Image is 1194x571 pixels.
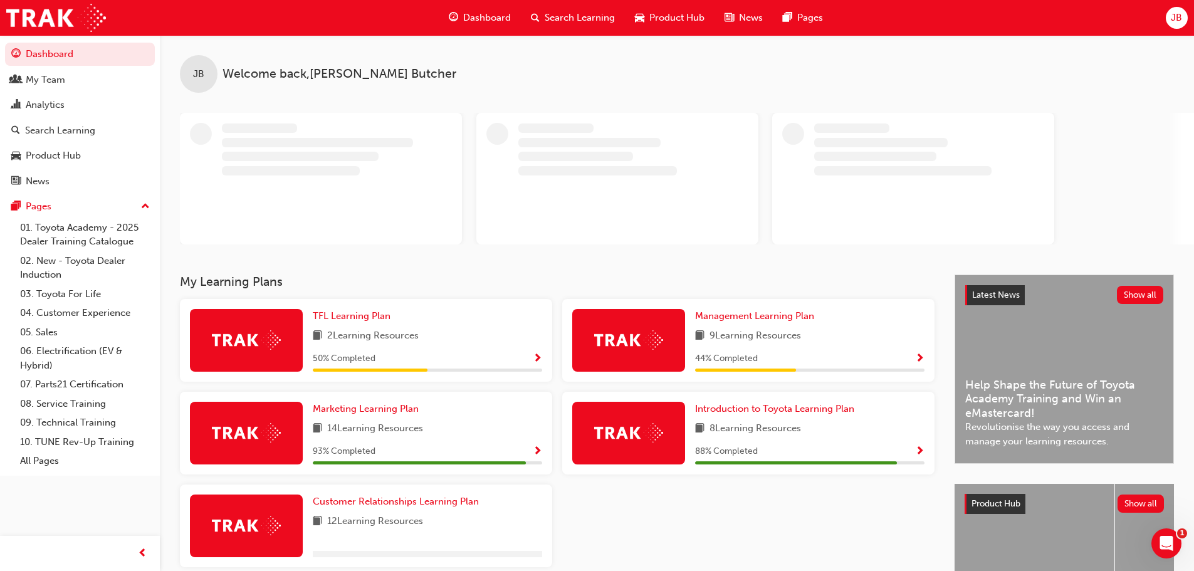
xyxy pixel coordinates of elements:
[5,144,155,167] a: Product Hub
[313,514,322,530] span: book-icon
[313,495,484,509] a: Customer Relationships Learning Plan
[715,5,773,31] a: news-iconNews
[915,354,924,365] span: Show Progress
[965,420,1163,448] span: Revolutionise the way you access and manage your learning resources.
[773,5,833,31] a: pages-iconPages
[533,444,542,459] button: Show Progress
[545,11,615,25] span: Search Learning
[11,201,21,212] span: pages-icon
[15,218,155,251] a: 01. Toyota Academy - 2025 Dealer Training Catalogue
[5,40,155,195] button: DashboardMy TeamAnalyticsSearch LearningProduct HubNews
[313,328,322,344] span: book-icon
[695,310,814,322] span: Management Learning Plan
[695,403,854,414] span: Introduction to Toyota Learning Plan
[15,303,155,323] a: 04. Customer Experience
[533,351,542,367] button: Show Progress
[327,421,423,437] span: 14 Learning Resources
[26,174,50,189] div: News
[533,446,542,458] span: Show Progress
[11,49,21,60] span: guage-icon
[26,199,51,214] div: Pages
[212,330,281,350] img: Trak
[965,494,1164,514] a: Product HubShow all
[313,496,479,507] span: Customer Relationships Learning Plan
[15,375,155,394] a: 07. Parts21 Certification
[695,309,819,323] a: Management Learning Plan
[739,11,763,25] span: News
[965,285,1163,305] a: Latest NewsShow all
[26,149,81,163] div: Product Hub
[15,394,155,414] a: 08. Service Training
[594,423,663,443] img: Trak
[11,100,21,111] span: chart-icon
[710,328,801,344] span: 9 Learning Resources
[1166,7,1188,29] button: JB
[915,446,924,458] span: Show Progress
[313,444,375,459] span: 93 % Completed
[25,123,95,138] div: Search Learning
[5,195,155,218] button: Pages
[15,251,155,285] a: 02. New - Toyota Dealer Induction
[6,4,106,32] img: Trak
[533,354,542,365] span: Show Progress
[449,10,458,26] span: guage-icon
[521,5,625,31] a: search-iconSearch Learning
[313,310,390,322] span: TFL Learning Plan
[797,11,823,25] span: Pages
[783,10,792,26] span: pages-icon
[725,10,734,26] span: news-icon
[11,125,20,137] span: search-icon
[313,403,419,414] span: Marketing Learning Plan
[649,11,704,25] span: Product Hub
[193,67,204,81] span: JB
[223,67,456,81] span: Welcome back , [PERSON_NAME] Butcher
[26,98,65,112] div: Analytics
[710,421,801,437] span: 8 Learning Resources
[594,330,663,350] img: Trak
[212,423,281,443] img: Trak
[15,432,155,452] a: 10. TUNE Rev-Up Training
[15,323,155,342] a: 05. Sales
[1177,528,1187,538] span: 1
[15,451,155,471] a: All Pages
[439,5,521,31] a: guage-iconDashboard
[1118,495,1165,513] button: Show all
[11,75,21,86] span: people-icon
[15,285,155,304] a: 03. Toyota For Life
[1117,286,1164,304] button: Show all
[327,328,419,344] span: 2 Learning Resources
[5,93,155,117] a: Analytics
[915,351,924,367] button: Show Progress
[11,176,21,187] span: news-icon
[138,546,147,562] span: prev-icon
[5,170,155,193] a: News
[695,328,704,344] span: book-icon
[1151,528,1181,558] iframe: Intercom live chat
[15,342,155,375] a: 06. Electrification (EV & Hybrid)
[313,309,395,323] a: TFL Learning Plan
[1171,11,1182,25] span: JB
[180,275,935,289] h3: My Learning Plans
[313,421,322,437] span: book-icon
[15,413,155,432] a: 09. Technical Training
[955,275,1174,464] a: Latest NewsShow allHelp Shape the Future of Toyota Academy Training and Win an eMastercard!Revolu...
[971,498,1020,509] span: Product Hub
[635,10,644,26] span: car-icon
[695,402,859,416] a: Introduction to Toyota Learning Plan
[11,150,21,162] span: car-icon
[141,199,150,215] span: up-icon
[5,43,155,66] a: Dashboard
[695,444,758,459] span: 88 % Completed
[5,68,155,92] a: My Team
[313,402,424,416] a: Marketing Learning Plan
[915,444,924,459] button: Show Progress
[965,378,1163,421] span: Help Shape the Future of Toyota Academy Training and Win an eMastercard!
[463,11,511,25] span: Dashboard
[531,10,540,26] span: search-icon
[695,421,704,437] span: book-icon
[5,119,155,142] a: Search Learning
[972,290,1020,300] span: Latest News
[212,516,281,535] img: Trak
